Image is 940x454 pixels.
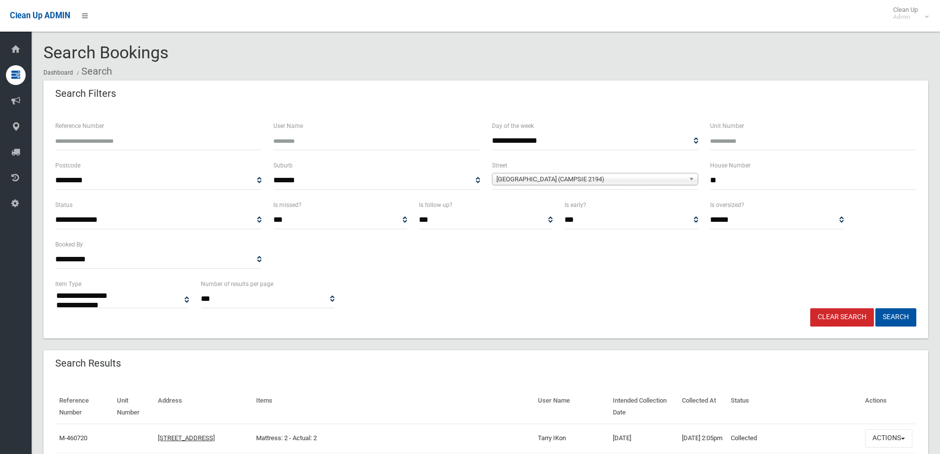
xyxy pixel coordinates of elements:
a: Dashboard [43,69,73,76]
span: Clean Up [888,6,928,21]
span: Search Bookings [43,42,169,62]
button: Actions [865,429,912,448]
label: Day of the week [492,121,534,131]
button: Search [875,308,916,327]
label: Suburb [273,160,293,171]
label: Status [55,200,73,210]
header: Search Filters [43,84,128,103]
label: User Name [273,121,303,131]
label: Reference Number [55,121,104,131]
th: Reference Number [55,390,113,424]
a: Clear Search [810,308,874,327]
th: Actions [861,390,916,424]
header: Search Results [43,354,133,373]
a: [STREET_ADDRESS] [158,434,215,442]
li: Search [75,62,112,81]
td: Mattress: 2 - Actual: 2 [252,424,533,453]
label: House Number [710,160,751,171]
label: Unit Number [710,121,744,131]
small: Admin [893,13,918,21]
th: Items [252,390,533,424]
label: Is early? [564,200,586,210]
th: Unit Number [113,390,154,424]
span: [GEOGRAPHIC_DATA] (CAMPSIE 2194) [496,173,685,185]
a: M-460720 [59,434,87,442]
th: User Name [534,390,609,424]
td: Collected [727,424,861,453]
label: Item Type [55,279,81,289]
label: Street [492,160,507,171]
label: Is follow up? [419,200,452,210]
th: Collected At [678,390,727,424]
label: Is oversized? [710,200,744,210]
label: Booked By [55,239,83,250]
td: Tarry IKon [534,424,609,453]
span: Clean Up ADMIN [10,11,70,20]
label: Postcode [55,160,80,171]
label: Number of results per page [201,279,273,289]
th: Address [154,390,252,424]
td: [DATE] 2:05pm [678,424,727,453]
th: Status [727,390,861,424]
td: [DATE] [609,424,678,453]
th: Intended Collection Date [609,390,678,424]
label: Is missed? [273,200,301,210]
